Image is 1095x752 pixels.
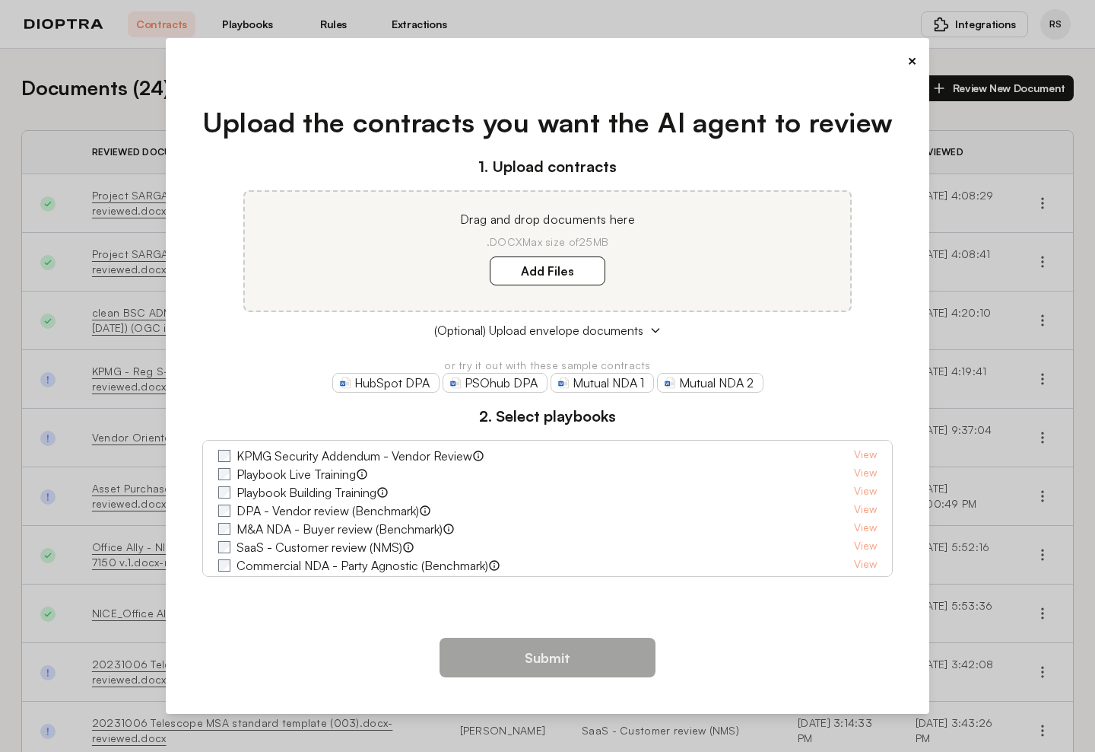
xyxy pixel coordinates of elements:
[443,373,547,393] a: PSOhub DPA
[263,234,832,250] p: .DOCX Max size of 25MB
[236,465,356,483] label: Playbook Live Training
[551,373,654,393] a: Mutual NDA 1
[202,321,893,339] button: (Optional) Upload envelope documents
[907,50,917,72] button: ×
[236,575,433,593] label: DPA - Customer review (Benchmark)
[434,321,643,339] span: (Optional) Upload envelope documents
[236,447,472,465] label: KPMG Security Addendum - Vendor Review
[440,638,655,677] button: Submit
[202,405,893,428] h3: 2. Select playbooks
[236,556,488,575] label: Commercial NDA - Party Agnostic (Benchmark)
[854,556,877,575] a: View
[854,538,877,556] a: View
[854,447,877,465] a: View
[236,538,402,556] label: SaaS - Customer review (NMS)
[263,210,832,228] p: Drag and drop documents here
[236,502,419,520] label: DPA - Vendor review (Benchmark)
[202,155,893,178] h3: 1. Upload contracts
[332,373,440,393] a: HubSpot DPA
[202,358,893,373] p: or try it out with these sample contracts
[236,520,443,538] label: M&A NDA - Buyer review (Benchmark)
[854,520,877,538] a: View
[854,483,877,502] a: View
[657,373,763,393] a: Mutual NDA 2
[202,102,893,143] h1: Upload the contracts you want the AI agent to review
[854,575,877,593] a: View
[490,257,605,285] label: Add Files
[854,465,877,483] a: View
[236,483,376,502] label: Playbook Building Training
[854,502,877,520] a: View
